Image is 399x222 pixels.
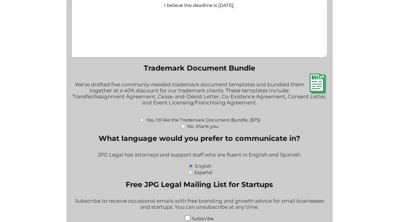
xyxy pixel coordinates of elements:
label: English [195,163,212,169]
label: No, thank you. [187,123,219,129]
img: Trademark Document Bundle [308,74,328,94]
div: We've drafted five commonly-needed trademark document templates and bundled them together at a 40... [71,78,328,116]
legend: Free JPG Legal Mailing List for Startups [126,180,273,189]
div: Subscribe to receive occasional emails with free branding and growth advice for small businesses ... [71,194,328,215]
legend: What language would you prefer to communicate in? [99,134,300,143]
label: Subscribe. [192,216,215,221]
label: Español [194,170,212,175]
label: Yes, I'd like the Trademark Document Bundle. ($75) [146,117,260,123]
legend: Trademark Document Bundle [144,64,255,72]
div: JPG Legal has attorneys and support staff who are fluent in English and Spanish. [71,148,328,163]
